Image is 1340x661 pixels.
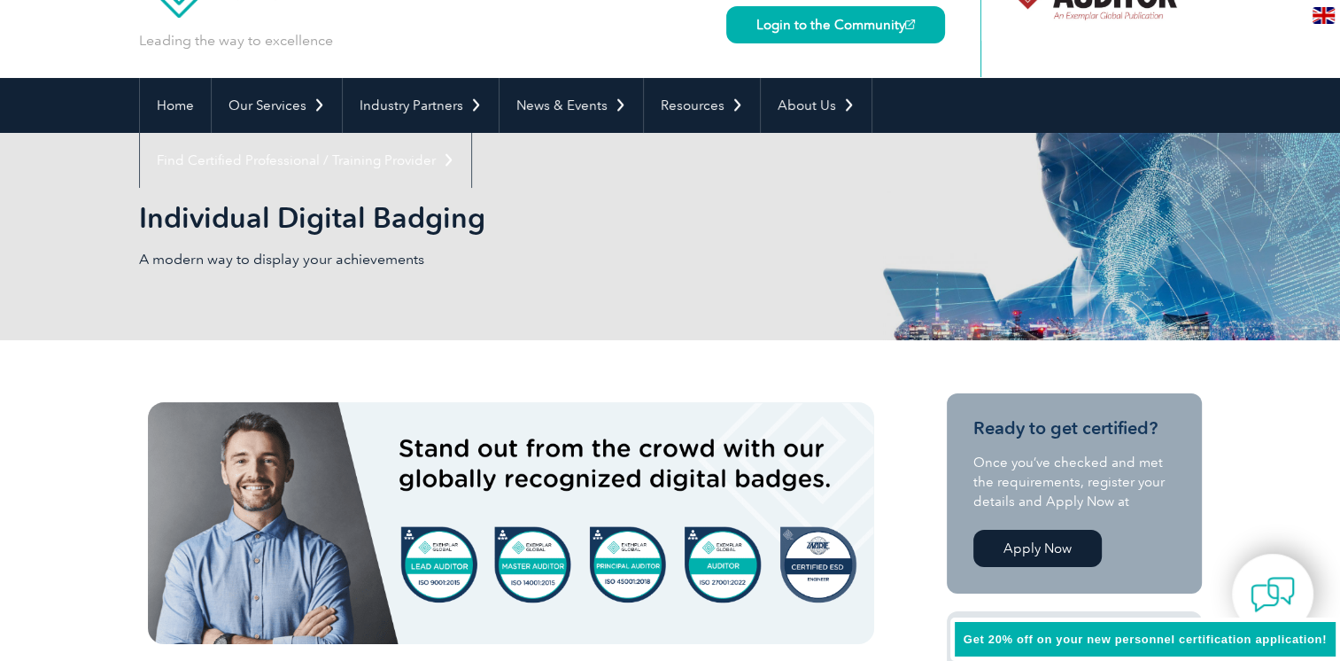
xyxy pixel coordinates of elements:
[140,78,211,133] a: Home
[1313,7,1335,24] img: en
[726,6,945,43] a: Login to the Community
[139,31,333,51] p: Leading the way to excellence
[973,417,1175,439] h3: Ready to get certified?
[212,78,342,133] a: Our Services
[140,133,471,188] a: Find Certified Professional / Training Provider
[343,78,499,133] a: Industry Partners
[500,78,643,133] a: News & Events
[148,402,874,644] img: badges
[139,250,670,269] p: A modern way to display your achievements
[761,78,871,133] a: About Us
[973,530,1102,567] a: Apply Now
[1251,572,1295,617] img: contact-chat.png
[139,204,883,232] h2: Individual Digital Badging
[964,633,1327,646] span: Get 20% off on your new personnel certification application!
[644,78,760,133] a: Resources
[905,19,915,29] img: open_square.png
[973,453,1175,511] p: Once you’ve checked and met the requirements, register your details and Apply Now at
